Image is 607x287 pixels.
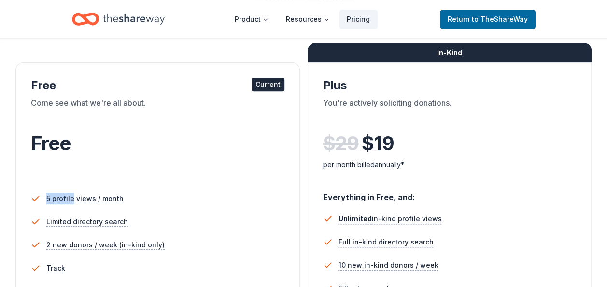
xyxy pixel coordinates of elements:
[339,215,372,223] span: Unlimited
[323,78,577,93] div: Plus
[278,10,337,29] button: Resources
[46,262,65,274] span: Track
[323,97,577,124] div: You're actively soliciting donations.
[46,216,128,228] span: Limited directory search
[72,8,165,30] a: Home
[252,78,284,91] div: Current
[339,259,438,271] span: 10 new in-kind donors / week
[339,10,378,29] a: Pricing
[323,183,577,203] div: Everything in Free, and:
[323,159,577,171] div: per month billed annually*
[227,10,276,29] button: Product
[440,10,536,29] a: Returnto TheShareWay
[31,131,71,155] span: Free
[339,236,434,248] span: Full in-kind directory search
[46,193,124,204] span: 5 profile views / month
[448,14,528,25] span: Return
[31,78,284,93] div: Free
[472,15,528,23] span: to TheShareWay
[362,130,394,157] span: $ 19
[308,43,592,62] div: In-Kind
[339,215,442,223] span: in-kind profile views
[227,8,378,30] nav: Main
[46,239,165,251] span: 2 new donors / week (in-kind only)
[31,97,284,124] div: Come see what we're all about.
